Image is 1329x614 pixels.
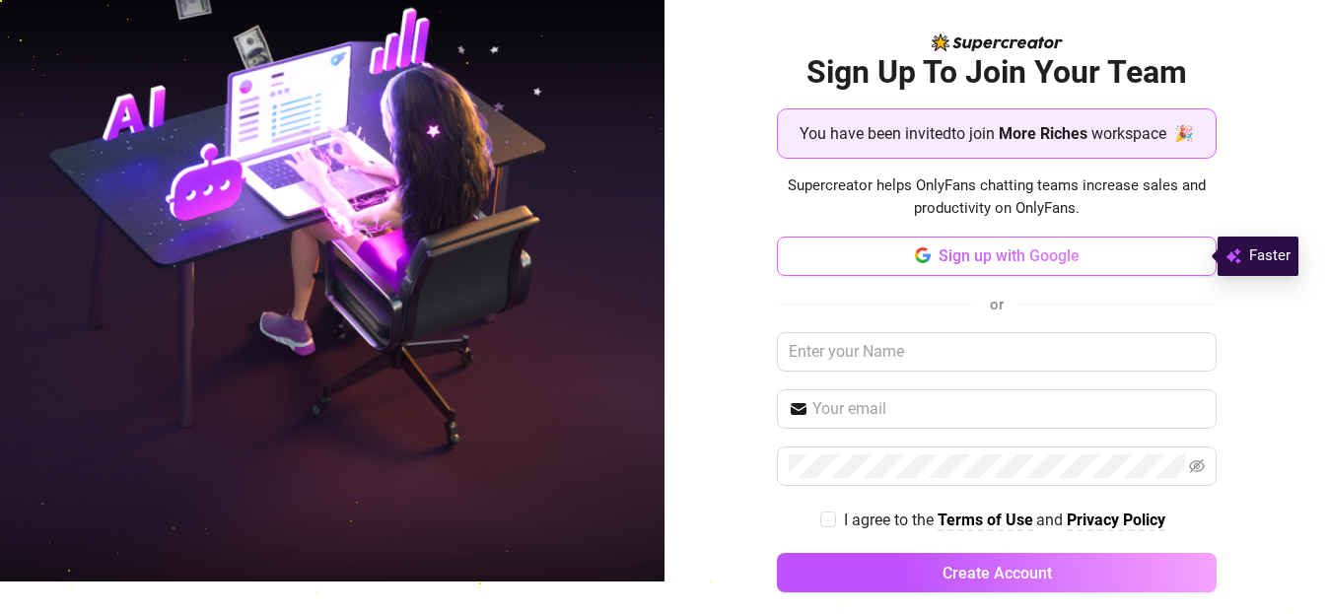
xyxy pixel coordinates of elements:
span: and [1036,511,1067,529]
span: I agree to the [844,511,938,529]
a: Terms of Use [938,511,1033,531]
strong: Privacy Policy [1067,511,1165,529]
button: Sign up with Google [777,237,1217,276]
input: Your email [812,397,1205,421]
h2: Sign Up To Join Your Team [777,52,1217,93]
span: eye-invisible [1189,458,1205,474]
span: Sign up with Google [939,246,1080,265]
span: You have been invited to join [800,121,995,146]
span: Faster [1249,244,1291,268]
strong: Terms of Use [938,511,1033,529]
span: Supercreator helps OnlyFans chatting teams increase sales and productivity on OnlyFans. [777,174,1217,221]
a: Privacy Policy [1067,511,1165,531]
input: Enter your Name [777,332,1217,372]
span: or [990,296,1004,313]
img: logo-BBDzfeDw.svg [932,34,1063,51]
img: svg%3e [1225,244,1241,268]
strong: More Riches [999,124,1087,143]
span: Create Account [943,564,1052,582]
span: workspace 🎉 [1091,121,1194,146]
button: Create Account [777,553,1217,592]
